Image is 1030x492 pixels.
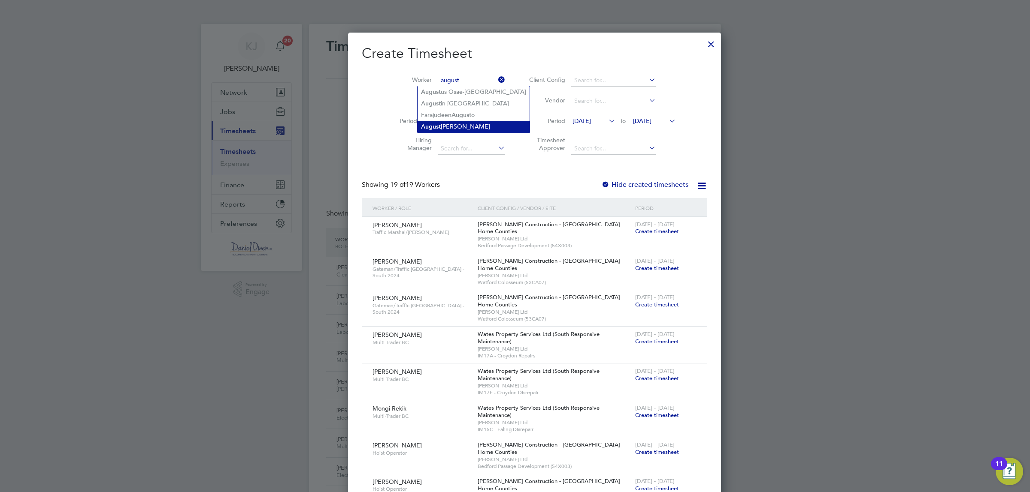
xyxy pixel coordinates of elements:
span: [PERSON_NAME] Construction - [GEOGRAPHIC_DATA] Home Counties [478,477,620,492]
input: Search for... [571,75,656,87]
span: Multi-Trader BC [373,376,471,383]
span: [DATE] - [DATE] [635,441,675,448]
span: [PERSON_NAME] Ltd [478,456,631,463]
span: Create timesheet [635,448,679,456]
b: August [421,123,441,130]
span: [PERSON_NAME] [373,441,422,449]
span: [DATE] - [DATE] [635,477,675,485]
span: Create timesheet [635,485,679,492]
label: Period Type [393,117,432,125]
button: Open Resource Center, 11 new notifications [996,458,1023,485]
b: August [421,100,441,107]
div: Showing [362,180,442,189]
b: August [421,88,441,96]
span: [DATE] [633,117,651,125]
span: [PERSON_NAME] Ltd [478,309,631,315]
div: Period [633,198,699,218]
span: IM17F - Croydon Disrepair [478,389,631,396]
span: Traffic Marshal/[PERSON_NAME] [373,229,471,236]
label: Site [393,96,432,104]
span: Wates Property Services Ltd (South Responsive Maintenance) [478,367,600,382]
label: Vendor [527,96,565,104]
span: [PERSON_NAME] Ltd [478,382,631,389]
label: Timesheet Approver [527,136,565,152]
span: Create timesheet [635,264,679,272]
span: Create timesheet [635,228,679,235]
span: [PERSON_NAME] [373,221,422,229]
li: [PERSON_NAME] [418,121,530,132]
span: Mongi Rekik [373,405,406,412]
span: Create timesheet [635,301,679,308]
label: Hiring Manager [393,136,432,152]
span: Hoist Operator [373,450,471,456]
span: 19 Workers [390,180,440,189]
span: IM17A - Croydon Repairs [478,352,631,359]
label: Period [527,117,565,125]
span: [PERSON_NAME] [373,478,422,486]
span: [DATE] - [DATE] [635,221,675,228]
span: To [617,115,628,126]
span: [PERSON_NAME] Construction - [GEOGRAPHIC_DATA] Home Counties [478,294,620,308]
span: Create timesheet [635,338,679,345]
span: [DATE] - [DATE] [635,330,675,338]
span: [PERSON_NAME] Construction - [GEOGRAPHIC_DATA] Home Counties [478,441,620,456]
h2: Create Timesheet [362,45,707,63]
span: Watford Colosseum (53CA07) [478,279,631,286]
li: us Osae-[GEOGRAPHIC_DATA] [418,86,530,98]
span: [PERSON_NAME] [373,258,422,265]
li: Farajudeen o [418,109,530,121]
div: 11 [995,464,1003,475]
input: Search for... [571,143,656,155]
label: Client Config [527,76,565,84]
input: Search for... [571,95,656,107]
span: Gateman/Traffic [GEOGRAPHIC_DATA] - South 2024 [373,302,471,315]
span: Wates Property Services Ltd (South Responsive Maintenance) [478,404,600,419]
label: Hide created timesheets [601,180,688,189]
span: Create timesheet [635,411,679,419]
span: Multi-Trader BC [373,339,471,346]
span: [PERSON_NAME] Construction - [GEOGRAPHIC_DATA] Home Counties [478,257,620,272]
span: [DATE] - [DATE] [635,257,675,264]
span: [PERSON_NAME] Ltd [478,272,631,279]
span: [DATE] [573,117,591,125]
span: Bedford Passage Development (54X003) [478,463,631,470]
span: [PERSON_NAME] Ltd [478,419,631,426]
span: [DATE] - [DATE] [635,367,675,375]
span: [DATE] - [DATE] [635,294,675,301]
span: [PERSON_NAME] [373,331,422,339]
span: Wates Property Services Ltd (South Responsive Maintenance) [478,330,600,345]
label: Worker [393,76,432,84]
span: [PERSON_NAME] Ltd [478,345,631,352]
span: Bedford Passage Development (54X003) [478,242,631,249]
div: Client Config / Vendor / Site [476,198,633,218]
span: [PERSON_NAME] [373,294,422,302]
span: 19 of [390,180,406,189]
span: [PERSON_NAME] Ltd [478,235,631,242]
input: Search for... [438,75,505,87]
span: [PERSON_NAME] [373,368,422,375]
b: August [451,111,471,119]
span: Multi-Trader BC [373,413,471,420]
span: IM15C - Ealing Disrepair [478,426,631,433]
span: Gateman/Traffic [GEOGRAPHIC_DATA] - South 2024 [373,266,471,279]
input: Search for... [438,143,505,155]
span: Create timesheet [635,375,679,382]
li: in [GEOGRAPHIC_DATA] [418,98,530,109]
span: Watford Colosseum (53CA07) [478,315,631,322]
div: Worker / Role [370,198,476,218]
span: [DATE] - [DATE] [635,404,675,411]
span: [PERSON_NAME] Construction - [GEOGRAPHIC_DATA] Home Counties [478,221,620,235]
